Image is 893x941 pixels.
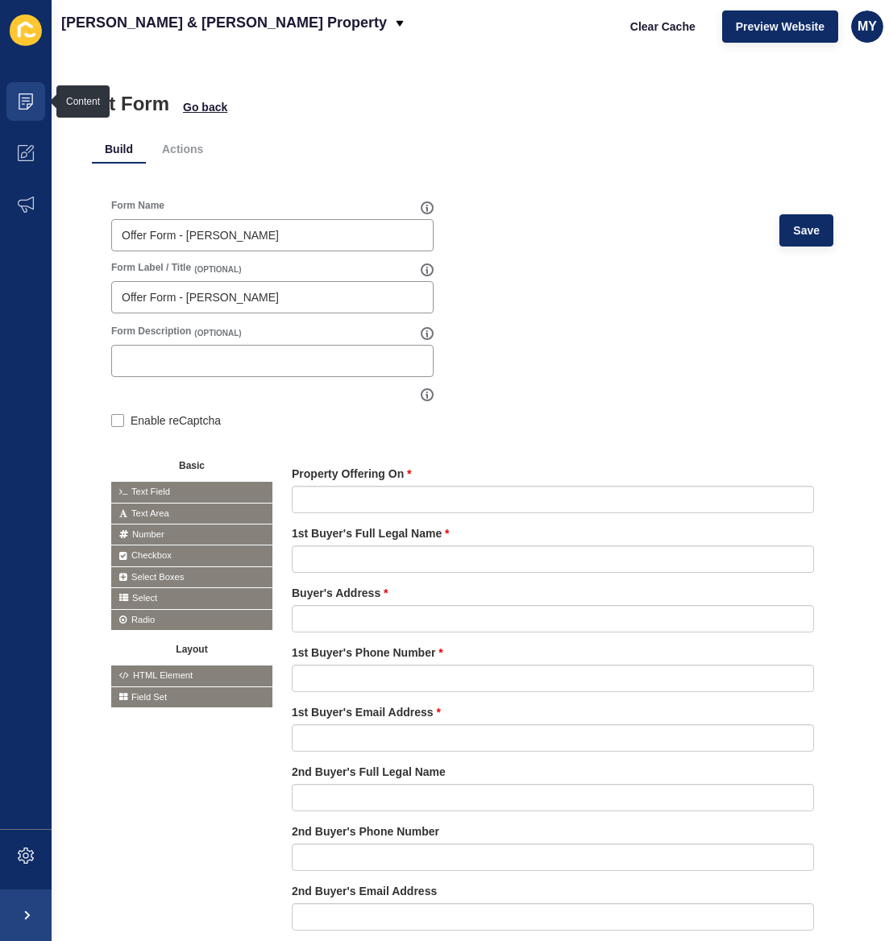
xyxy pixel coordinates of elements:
label: Form Label / Title [111,261,191,274]
span: HTML Element [111,665,272,686]
span: MY [858,19,877,35]
label: Enable reCaptcha [131,412,221,429]
span: (OPTIONAL) [194,264,241,276]
button: Basic [111,454,272,474]
label: 2nd Buyer's Full Legal Name [292,764,446,780]
span: Radio [111,610,272,630]
span: Select Boxes [111,567,272,587]
li: Build [92,135,146,164]
span: Preview Website [736,19,824,35]
button: Layout [111,638,272,657]
label: Form Description [111,325,191,338]
p: [PERSON_NAME] & [PERSON_NAME] Property [61,2,387,43]
button: Go back [182,99,228,115]
button: Preview Website [722,10,838,43]
span: (OPTIONAL) [194,328,241,339]
label: 2nd Buyer's Phone Number [292,823,439,839]
span: Clear Cache [630,19,696,35]
label: 1st Buyer's Email Address [292,704,441,720]
button: Clear Cache [617,10,709,43]
span: Text Field [111,482,272,502]
span: Checkbox [111,545,272,566]
li: Actions [149,135,216,164]
span: Select [111,588,272,608]
label: Property Offering On [292,466,412,482]
h1: Edit Form [79,93,169,115]
span: Text Area [111,504,272,524]
label: Buyer's Address [292,585,388,601]
span: Go back [183,99,227,115]
label: 1st Buyer's Full Legal Name [292,525,450,541]
div: Content [66,95,100,108]
label: 2nd Buyer's Email Address [292,883,437,899]
span: Save [793,222,820,238]
label: 1st Buyer's Phone Number [292,645,443,661]
label: Form Name [111,199,164,212]
span: Field Set [111,687,272,707]
span: Number [111,524,272,545]
button: Save [779,214,833,247]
